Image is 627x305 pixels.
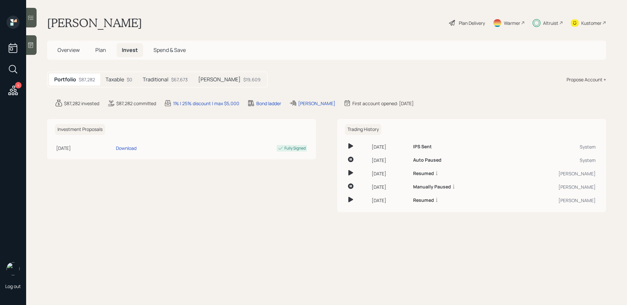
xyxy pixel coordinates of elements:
[256,100,281,107] div: Bond ladder
[413,171,434,176] h6: Resumed
[413,144,432,150] h6: IPS Sent
[143,76,169,83] h5: Traditional
[352,100,414,107] div: First account opened: [DATE]
[413,157,442,163] h6: Auto Paused
[64,100,99,107] div: $87,282 invested
[513,197,596,204] div: [PERSON_NAME]
[171,76,188,83] div: $67,673
[116,145,137,152] div: Download
[198,76,241,83] h5: [PERSON_NAME]
[54,76,76,83] h5: Portfolio
[543,20,558,26] div: Altruist
[413,184,451,190] h6: Manually Paused
[105,76,124,83] h5: Taxable
[372,170,408,177] div: [DATE]
[504,20,520,26] div: Warmer
[243,76,261,83] div: $19,609
[372,143,408,150] div: [DATE]
[459,20,485,26] div: Plan Delivery
[153,46,186,54] span: Spend & Save
[116,100,156,107] div: $87,282 committed
[298,100,335,107] div: [PERSON_NAME]
[372,197,408,204] div: [DATE]
[513,157,596,164] div: System
[5,283,21,289] div: Log out
[15,82,22,88] div: 4
[284,145,306,151] div: Fully Signed
[173,100,239,107] div: 1% | 25% discount | max $5,000
[513,143,596,150] div: System
[95,46,106,54] span: Plan
[7,262,20,275] img: sami-boghos-headshot.png
[57,46,80,54] span: Overview
[47,16,142,30] h1: [PERSON_NAME]
[372,184,408,190] div: [DATE]
[372,157,408,164] div: [DATE]
[122,46,138,54] span: Invest
[581,20,602,26] div: Kustomer
[513,184,596,190] div: [PERSON_NAME]
[79,76,95,83] div: $87,282
[55,124,105,135] h6: Investment Proposals
[513,170,596,177] div: [PERSON_NAME]
[56,145,113,152] div: [DATE]
[345,124,381,135] h6: Trading History
[567,76,606,83] div: Propose Account +
[127,76,132,83] div: $0
[413,198,434,203] h6: Resumed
